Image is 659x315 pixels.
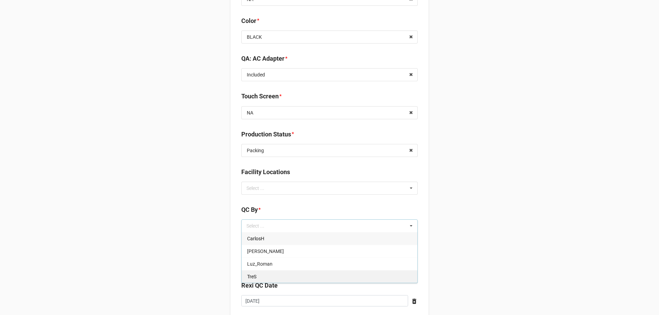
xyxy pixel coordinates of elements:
[247,148,264,153] div: Packing
[245,184,274,192] div: Select ...
[247,35,262,39] div: BLACK
[247,274,256,279] span: TreS
[241,92,279,101] label: Touch Screen
[241,130,291,139] label: Production Status
[241,167,290,177] label: Facility Locations
[241,16,256,26] label: Color
[247,249,284,254] span: [PERSON_NAME]
[241,205,258,215] label: QC By
[247,261,273,267] span: Luz_Roman
[247,72,265,77] div: Included
[247,110,253,115] div: NA
[247,236,264,241] span: CarlosH
[241,54,285,63] label: QA: AC Adapter
[241,295,408,307] input: Date
[241,281,278,290] label: Rexi QC Date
